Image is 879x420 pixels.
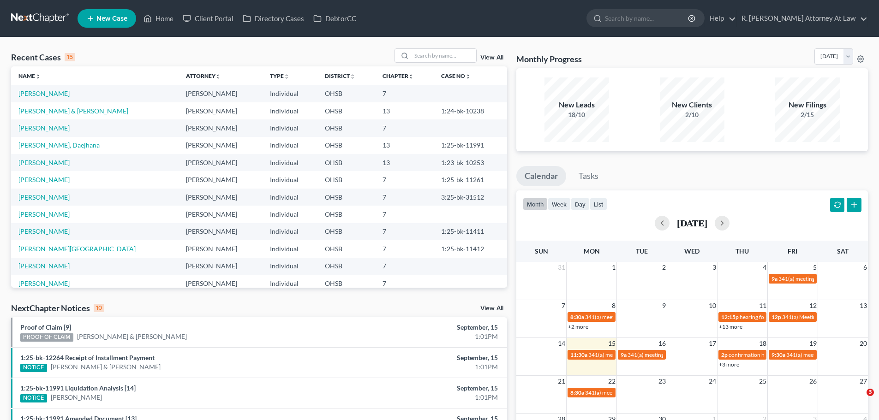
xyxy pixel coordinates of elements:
a: View All [480,54,503,61]
td: 7 [375,119,434,136]
a: Help [705,10,736,27]
a: View All [480,305,503,312]
td: Individual [263,137,317,154]
span: 27 [859,376,868,387]
span: 18 [758,338,767,349]
td: [PERSON_NAME] [179,206,263,223]
a: DebtorCC [309,10,361,27]
a: +3 more [719,361,739,368]
td: Individual [263,223,317,240]
td: OHSB [317,102,375,119]
td: 7 [375,223,434,240]
td: 3:25-bk-31512 [434,189,507,206]
td: [PERSON_NAME] [179,240,263,257]
div: NOTICE [20,364,47,372]
button: month [523,198,548,210]
span: 7 [561,300,566,311]
span: confirmation hearing for [PERSON_NAME] [729,351,832,358]
td: OHSB [317,85,375,102]
a: Home [139,10,178,27]
iframe: Intercom live chat [848,389,870,411]
td: 13 [375,137,434,154]
a: +2 more [568,323,588,330]
td: OHSB [317,258,375,275]
td: 7 [375,258,434,275]
span: 341(a) meeting for [PERSON_NAME] [585,314,674,320]
span: 12p [771,314,781,320]
td: 1:25-bk-11411 [434,223,507,240]
td: Individual [263,206,317,223]
i: unfold_more [408,74,414,79]
td: 1:25-bk-11261 [434,171,507,188]
td: Individual [263,171,317,188]
span: New Case [96,15,127,22]
span: 21 [557,376,566,387]
div: New Leads [544,100,609,110]
span: 12:15p [721,314,739,320]
td: OHSB [317,240,375,257]
span: Wed [684,247,700,255]
span: 9a [771,275,777,282]
button: week [548,198,571,210]
td: 1:25-bk-11991 [434,137,507,154]
span: 16 [658,338,667,349]
span: 26 [808,376,818,387]
div: NOTICE [20,394,47,402]
div: 1:01PM [345,362,498,372]
span: 341(a) Meeting for [PERSON_NAME] [782,314,872,320]
span: 2 [661,262,667,273]
a: Calendar [516,166,566,186]
td: [PERSON_NAME] [179,275,263,292]
div: September, 15 [345,353,498,362]
a: [PERSON_NAME] & [PERSON_NAME] [51,362,161,372]
span: 24 [708,376,717,387]
div: 2/10 [660,110,724,119]
span: 10 [708,300,717,311]
td: 7 [375,275,434,292]
a: [PERSON_NAME] [18,262,70,270]
span: Fri [788,247,797,255]
span: 341(a) meeting for [PERSON_NAME] [628,351,717,358]
td: OHSB [317,206,375,223]
a: [PERSON_NAME] [51,393,102,402]
td: Individual [263,240,317,257]
a: 1:25-bk-12264 Receipt of Installment Payment [20,354,155,361]
td: 7 [375,171,434,188]
span: 341(a) meeting for [PERSON_NAME] III & [PERSON_NAME] [585,389,730,396]
a: Tasks [570,166,607,186]
span: 12 [808,300,818,311]
td: 1:25-bk-11412 [434,240,507,257]
a: Districtunfold_more [325,72,355,79]
span: 9 [661,300,667,311]
div: 2/15 [775,110,840,119]
span: 5 [812,262,818,273]
td: Individual [263,102,317,119]
a: R. [PERSON_NAME] Attorney At Law [737,10,867,27]
span: 8 [611,300,616,311]
td: OHSB [317,119,375,136]
td: OHSB [317,275,375,292]
div: PROOF OF CLAIM [20,333,73,342]
td: Individual [263,85,317,102]
td: OHSB [317,154,375,171]
a: Directory Cases [238,10,309,27]
span: 25 [758,376,767,387]
input: Search by name... [605,10,689,27]
td: [PERSON_NAME] [179,102,263,119]
div: September, 15 [345,323,498,332]
a: [PERSON_NAME] [18,159,70,166]
span: Mon [584,247,600,255]
td: [PERSON_NAME] [179,189,263,206]
td: 1:24-bk-10238 [434,102,507,119]
span: 22 [607,376,616,387]
div: September, 15 [345,384,498,393]
span: 23 [658,376,667,387]
a: 1:25-bk-11991 Liquidation Analysis [14] [20,384,136,392]
h2: [DATE] [677,218,707,228]
span: Thu [735,247,749,255]
td: [PERSON_NAME] [179,137,263,154]
div: 1:01PM [345,332,498,341]
td: [PERSON_NAME] [179,223,263,240]
div: 15 [65,53,75,61]
a: [PERSON_NAME], Daejhana [18,141,100,149]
